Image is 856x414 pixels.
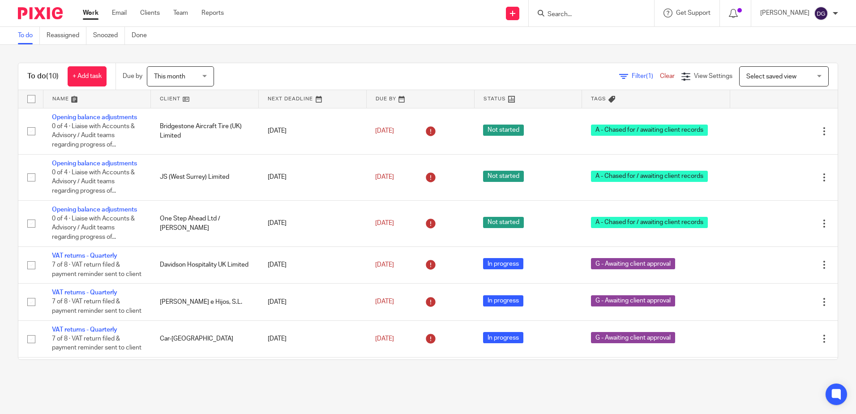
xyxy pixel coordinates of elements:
span: (10) [46,73,59,80]
span: [DATE] [375,262,394,268]
a: VAT returns - Quarterly [52,253,117,259]
span: (1) [646,73,653,79]
span: 7 of 8 · VAT return filed & payment reminder sent to client [52,262,141,277]
a: Done [132,27,154,44]
td: [DATE] [259,320,367,357]
span: [DATE] [375,174,394,180]
span: In progress [483,295,523,306]
td: [DATE] [259,358,367,389]
a: Team [173,9,188,17]
a: Opening balance adjustments [52,160,137,167]
p: Due by [123,72,142,81]
a: Email [112,9,127,17]
span: [DATE] [375,128,394,134]
td: One Step Ahead Ltd / [PERSON_NAME] [151,200,259,246]
a: Opening balance adjustments [52,207,137,213]
a: + Add task [68,66,107,86]
span: G - Awaiting client approval [591,332,675,343]
span: Select saved view [746,73,796,80]
span: Not started [483,171,524,182]
td: Bridgestone Aircraft Tire (UK) Limited [151,108,259,154]
span: G - Awaiting client approval [591,295,675,306]
td: [DATE] [259,246,367,283]
a: Work [83,9,98,17]
span: [DATE] [375,336,394,342]
span: Get Support [676,10,710,16]
span: Not started [483,125,524,136]
a: Reassigned [47,27,86,44]
span: [DATE] [375,299,394,305]
a: Snoozed [93,27,125,44]
img: Pixie [18,7,63,19]
td: [DATE] [259,154,367,200]
h1: To do [27,72,59,81]
td: [DATE] [259,200,367,246]
span: In progress [483,332,523,343]
span: Filter [632,73,660,79]
span: This month [154,73,185,80]
a: Opening balance adjustments [52,114,137,121]
span: 0 of 4 · Liaise with Accounts & Advisory / Audit teams regarding progress of... [52,169,135,194]
span: 7 of 8 · VAT return filed & payment reminder sent to client [52,336,141,351]
a: Clients [140,9,160,17]
span: 7 of 8 · VAT return filed & payment reminder sent to client [52,299,141,315]
input: Search [547,11,627,19]
span: Not started [483,217,524,228]
td: Talleres Amenabar SA [151,358,259,389]
span: 0 of 4 · Liaise with Accounts & Advisory / Audit teams regarding progress of... [52,123,135,148]
img: svg%3E [814,6,828,21]
a: VAT returns - Quarterly [52,289,117,296]
td: [PERSON_NAME] e Hijos, S.L. [151,284,259,320]
span: A - Chased for / awaiting client records [591,171,708,182]
span: A - Chased for / awaiting client records [591,217,708,228]
span: Tags [591,96,606,101]
span: G - Awaiting client approval [591,258,675,269]
a: To do [18,27,40,44]
td: Davidson Hospitality UK Limited [151,246,259,283]
a: Clear [660,73,675,79]
td: [DATE] [259,108,367,154]
span: In progress [483,258,523,269]
span: [DATE] [375,220,394,226]
p: [PERSON_NAME] [760,9,809,17]
a: VAT returns - Quarterly [52,327,117,333]
span: View Settings [694,73,732,79]
span: A - Chased for / awaiting client records [591,125,708,136]
span: 0 of 4 · Liaise with Accounts & Advisory / Audit teams regarding progress of... [52,216,135,240]
td: JS (West Surrey) Limited [151,154,259,200]
td: Car-[GEOGRAPHIC_DATA] [151,320,259,357]
a: Reports [201,9,224,17]
td: [DATE] [259,284,367,320]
